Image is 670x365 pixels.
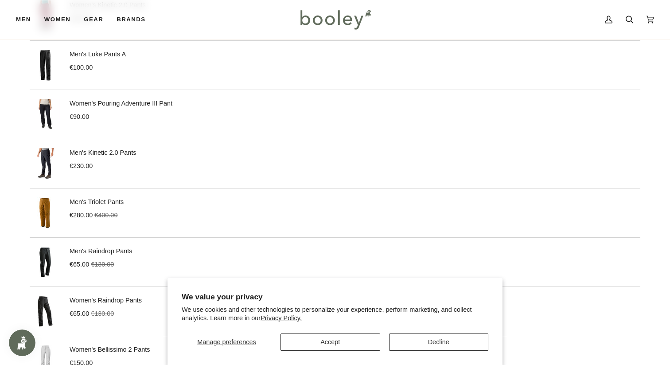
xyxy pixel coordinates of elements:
button: Accept [280,334,380,351]
span: €90.00 [70,113,89,120]
span: Gear [84,15,103,24]
span: Brands [117,15,145,24]
button: Manage preferences [182,334,272,351]
img: Maier Sports Women's Raindrop Pants Black - Booley Galway [30,296,61,327]
span: Manage preferences [197,338,256,345]
img: Maier Sports Men's Raindrop Pants Black - Booley Galway [30,247,61,278]
img: Columbia Women's Pouring Adventure III Pant Black - Booley Galway [30,99,61,130]
span: €230.00 [70,162,93,169]
p: We use cookies and other technologies to personalize your experience, perform marketing, and coll... [182,306,488,322]
span: €130.00 [91,310,114,317]
span: €280.00 [70,212,93,219]
a: Men's Kinetic 2.0 Pants [70,149,136,156]
img: Patagonia Men's Triolet Pants Raptor Brown - Booley Galway [30,197,61,228]
span: Men [16,15,31,24]
a: Privacy Policy. [261,314,302,322]
span: €400.00 [94,212,117,219]
span: Women [44,15,70,24]
a: Women's Raindrop Pants [70,297,142,304]
iframe: Button to open loyalty program pop-up [9,330,35,356]
button: Decline [389,334,489,351]
a: Men's Loke Pants A [70,51,126,58]
a: Men's Raindrop Pants [70,247,132,255]
a: Women's Pouring Adventure III Pant [70,100,172,107]
h2: We value your privacy [182,292,488,302]
a: Women's Bellissimo 2 Pants [70,346,150,353]
span: €100.00 [70,64,93,71]
span: €65.00 [70,261,89,268]
a: Men's Triolet Pants [70,198,124,205]
img: Booley [296,7,374,32]
img: Rab Men's Kinetic 2.0 Pants Beluga - Booley Galway [30,148,61,179]
span: €65.00 [70,310,89,317]
span: €130.00 [91,261,114,268]
img: Helly Hansen Men's Loke Pants Black - Booley Galway [30,50,61,81]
